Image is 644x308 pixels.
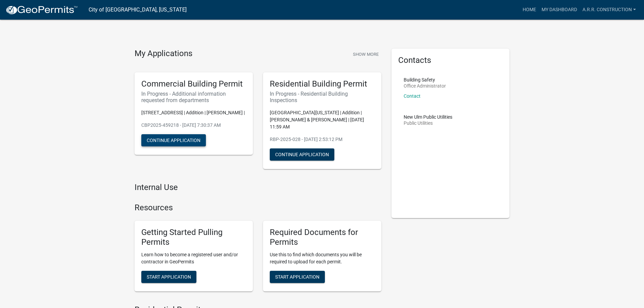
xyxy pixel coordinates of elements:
[141,271,196,283] button: Start Application
[141,122,246,129] p: CBP2025-459218 - [DATE] 7:30:37 AM
[135,183,381,192] h4: Internal Use
[141,79,246,89] h5: Commercial Building Permit
[539,3,580,16] a: My Dashboard
[350,49,381,60] button: Show More
[141,228,246,247] h5: Getting Started Pulling Permits
[404,115,452,119] p: New Ulm Public Utilities
[398,55,503,65] h5: Contacts
[135,49,192,59] h4: My Applications
[270,148,334,161] button: Continue Application
[270,79,375,89] h5: Residential Building Permit
[270,228,375,247] h5: Required Documents for Permits
[520,3,539,16] a: Home
[141,109,246,116] p: [STREET_ADDRESS] | Addition | [PERSON_NAME] |
[135,203,381,213] h4: Resources
[404,93,421,99] a: Contact
[404,84,446,88] p: Office Administrator
[270,271,325,283] button: Start Application
[404,121,452,125] p: Public Utilities
[270,91,375,103] h6: In Progress - Residential Building Inspections
[275,274,319,279] span: Start Application
[141,134,206,146] button: Continue Application
[141,251,246,265] p: Learn how to become a registered user and/or contractor in GeoPermits
[270,109,375,131] p: [GEOGRAPHIC_DATA][US_STATE] | Addition | [PERSON_NAME] & [PERSON_NAME] | [DATE] 11:59 AM
[89,4,187,16] a: City of [GEOGRAPHIC_DATA], [US_STATE]
[404,77,446,82] p: Building Safety
[147,274,191,279] span: Start Application
[580,3,639,16] a: A.R.R. Construction
[141,91,246,103] h6: In Progress - Additional information requested from departments
[270,136,375,143] p: RBP-2025-028 - [DATE] 2:53:12 PM
[270,251,375,265] p: Use this to find which documents you will be required to upload for each permit.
